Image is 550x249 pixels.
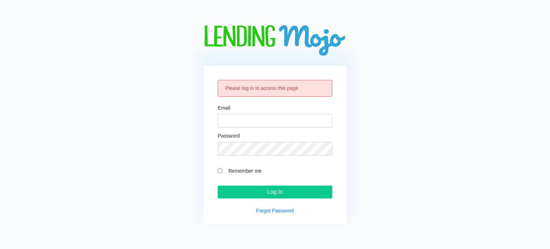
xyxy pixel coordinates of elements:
label: Remember me [225,167,332,175]
label: Password [218,133,240,138]
a: Forgot Password [256,208,294,214]
label: Email [218,105,230,110]
img: logo-big.png [203,25,347,57]
div: Please log in to access this page [218,80,332,97]
input: Log In [218,186,332,198]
